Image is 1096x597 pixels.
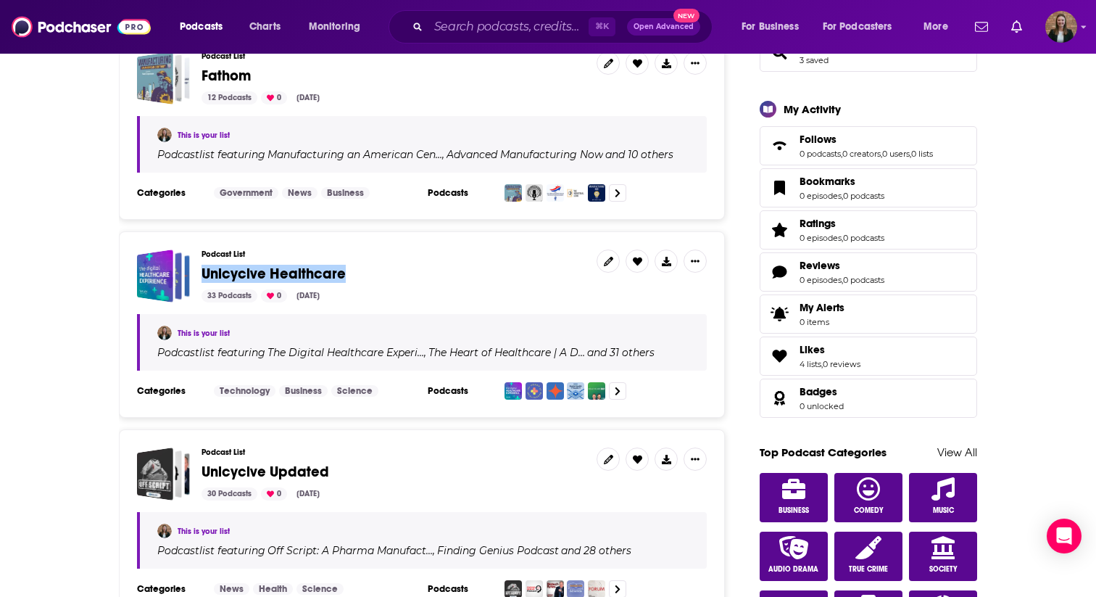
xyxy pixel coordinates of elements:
span: New [673,9,699,22]
span: Ratings [760,210,977,250]
button: open menu [731,15,817,38]
a: Off Script: A Pharma Manufact… [265,545,433,556]
img: The American Business Podcast (ABP) [547,184,564,202]
a: Comedy [834,473,902,522]
img: User Profile [1045,11,1077,43]
button: Show More Button [684,448,707,471]
h4: Advanced Manufacturing Now [447,149,603,160]
a: Fathom [202,68,251,84]
span: For Podcasters [823,17,892,37]
a: This is your list [178,329,230,338]
a: Audio Drama [760,532,828,581]
span: Bookmarks [800,175,855,188]
a: Unicycive Healthcare [202,266,346,282]
div: [DATE] [291,91,325,104]
a: Fathom [137,52,190,104]
span: Podcasts [180,17,223,37]
p: and 31 others [587,346,655,359]
a: 0 users [882,149,910,159]
a: Technology [214,385,275,397]
a: Music [909,473,977,522]
span: Society [929,565,958,574]
a: Podchaser - Follow, Share and Rate Podcasts [12,13,151,41]
h4: The Digital Healthcare Experi… [267,347,424,358]
span: Likes [760,337,977,376]
a: 3 saved [800,55,829,65]
span: Business [779,506,809,515]
img: Katie Burns [157,128,172,142]
a: Advanced Manufacturing Now [444,149,603,160]
div: [DATE] [291,289,325,302]
button: Show profile menu [1045,11,1077,43]
span: , [881,149,882,159]
a: Bookmarks [765,178,794,198]
span: Fathom [202,67,251,85]
a: Government [214,187,278,199]
div: 0 [261,91,287,104]
a: Badges [765,388,794,408]
h3: Podcasts [428,583,493,595]
h3: Podcasts [428,187,493,199]
span: Unicycive Healthcare [137,250,190,302]
div: Podcast list featuring [157,148,689,161]
h4: The Heart of Healthcare | A D… [428,347,585,358]
img: Manufacturing Hub [588,184,605,202]
div: 12 Podcasts [202,91,257,104]
a: The Heart of Healthcare | A D… [426,347,585,358]
span: Bookmarks [760,168,977,207]
a: Ratings [765,220,794,240]
div: Open Intercom Messenger [1047,519,1082,553]
a: 0 episodes [800,191,842,201]
span: Audio Drama [768,565,818,574]
a: Charts [240,15,289,38]
input: Search podcasts, credits, & more... [428,15,589,38]
span: Unicycive Updated [137,448,190,501]
div: My Activity [784,102,841,116]
a: Business [279,385,328,397]
img: Katie Burns [157,524,172,538]
a: This is your list [178,527,230,536]
img: Katie Burns [157,326,172,340]
span: For Business [742,17,799,37]
p: and 10 others [605,148,673,161]
span: Follows [800,133,836,146]
img: Manufacturing an American Century [505,184,522,202]
span: ⌘ K [589,17,615,36]
a: Science [331,385,378,397]
img: Accelerating Digital Adoption in Healthcare [547,382,564,400]
a: 0 unlocked [800,401,844,411]
a: The Digital Healthcare Experi… [265,347,424,358]
a: Reviews [800,259,884,272]
div: 0 [261,487,287,501]
a: Likes [800,343,860,356]
a: Society [909,532,977,581]
span: My Alerts [800,301,844,314]
span: , [424,346,426,359]
button: Show More Button [684,52,707,75]
a: View All [937,445,977,459]
h4: Off Script: A Pharma Manufact… [267,545,433,556]
img: Healthcare Rap [588,382,605,400]
span: , [910,149,911,159]
img: The Industrial Lens [567,184,584,202]
a: Unicycive Updated [202,464,329,480]
span: , [821,359,823,369]
span: , [842,191,843,201]
h3: Categories [137,385,202,397]
span: Open Advanced [634,23,694,30]
a: This is your list [178,131,230,140]
div: 0 [261,289,287,302]
span: Reviews [800,259,840,272]
button: Open AdvancedNew [627,18,700,36]
a: Show notifications dropdown [1005,15,1028,39]
button: open menu [170,15,241,38]
span: True Crime [849,565,888,574]
div: [DATE] [291,487,325,501]
button: open menu [813,15,913,38]
a: Ratings [800,217,884,230]
span: , [433,544,435,557]
span: Follows [760,126,977,165]
a: Follows [800,133,933,146]
span: Likes [800,343,825,356]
